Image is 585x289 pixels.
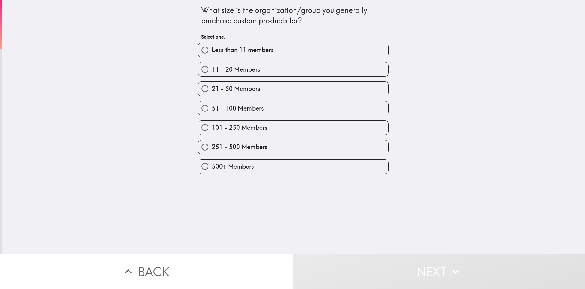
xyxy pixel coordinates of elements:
button: 500+ Members [198,160,388,173]
button: 251 - 500 Members [198,140,388,154]
span: 251 - 500 Members [212,143,268,151]
button: Less than 11 members [198,43,388,57]
span: 11 - 20 Members [212,65,260,74]
h6: Select one. [201,33,385,40]
button: 21 - 50 Members [198,82,388,96]
span: Less than 11 members [212,46,274,54]
span: 51 - 100 Members [212,104,264,113]
span: 101 - 250 Members [212,123,268,132]
button: 11 - 20 Members [198,62,388,76]
div: What size is the organization/group you generally purchase custom products for? [201,5,385,26]
button: 51 - 100 Members [198,101,388,115]
span: 500+ Members [212,162,254,171]
span: 21 - 50 Members [212,84,260,93]
button: 101 - 250 Members [198,121,388,134]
